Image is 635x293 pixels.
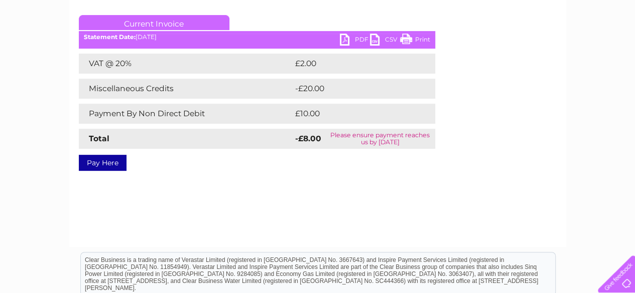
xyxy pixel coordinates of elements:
[548,43,562,50] a: Blog
[84,33,136,41] b: Statement Date:
[295,134,321,143] strong: -£8.00
[79,155,126,171] a: Pay Here
[89,134,109,143] strong: Total
[483,43,505,50] a: Energy
[446,5,515,18] a: 0333 014 3131
[79,104,293,124] td: Payment By Non Direct Debit
[325,129,435,149] td: Please ensure payment reaches us by [DATE]
[79,15,229,30] a: Current Invoice
[512,43,542,50] a: Telecoms
[400,34,430,48] a: Print
[22,26,73,57] img: logo.png
[293,104,415,124] td: £10.00
[370,34,400,48] a: CSV
[79,79,293,99] td: Miscellaneous Credits
[340,34,370,48] a: PDF
[79,54,293,74] td: VAT @ 20%
[602,43,625,50] a: Log out
[568,43,593,50] a: Contact
[293,54,412,74] td: £2.00
[79,34,435,41] div: [DATE]
[458,43,477,50] a: Water
[293,79,417,99] td: -£20.00
[81,6,555,49] div: Clear Business is a trading name of Verastar Limited (registered in [GEOGRAPHIC_DATA] No. 3667643...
